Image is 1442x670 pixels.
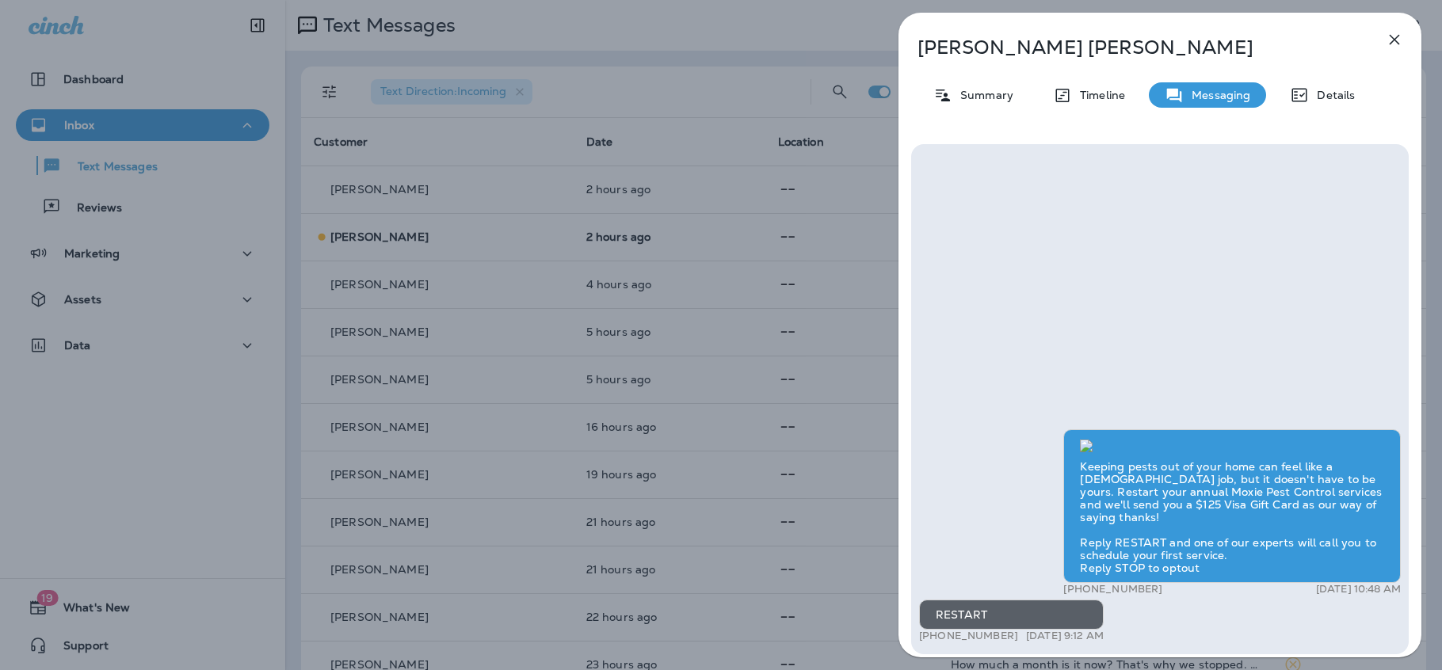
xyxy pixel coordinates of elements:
p: [DATE] 10:48 AM [1316,583,1401,596]
p: Summary [952,89,1013,101]
p: [DATE] 9:12 AM [1026,630,1104,642]
p: Timeline [1072,89,1125,101]
div: Keeping pests out of your home can feel like a [DEMOGRAPHIC_DATA] job, but it doesn't have to be ... [1063,429,1401,583]
p: [PHONE_NUMBER] [919,630,1018,642]
p: [PHONE_NUMBER] [1063,583,1162,596]
p: Details [1309,89,1355,101]
div: RESTART [919,600,1104,630]
p: Messaging [1184,89,1250,101]
img: twilio-download [1080,440,1093,452]
p: [PERSON_NAME] [PERSON_NAME] [917,36,1350,59]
